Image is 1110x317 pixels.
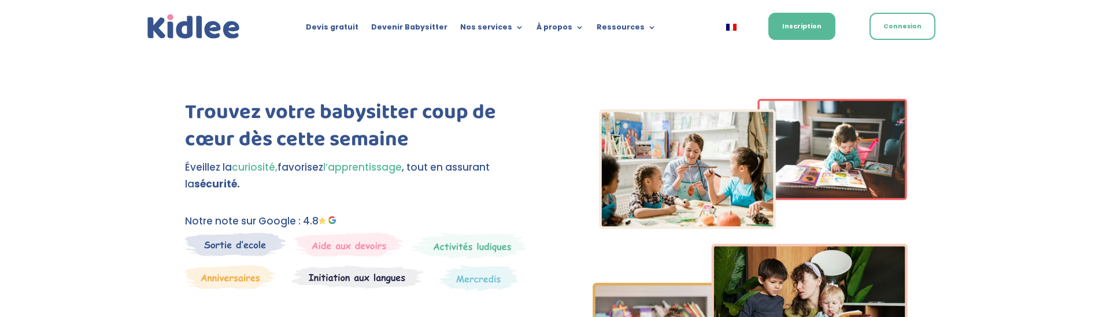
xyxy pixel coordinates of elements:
a: Connexion [869,13,935,40]
h1: Trouvez votre babysitter coup de cœur dès cette semaine [185,99,535,159]
a: À propos [536,23,584,36]
img: Français [726,24,737,31]
img: logo_kidlee_bleu [145,12,243,42]
p: Notre note sur Google : 4.8 [185,213,535,230]
strong: sécurité. [194,177,240,191]
a: Devenir Babysitter [371,23,447,36]
img: Mercredi [412,233,526,259]
img: Sortie decole [185,233,286,256]
img: Thematique [440,265,518,292]
a: Ressources [597,23,656,36]
img: weekends [295,233,404,257]
img: Atelier thematique [292,265,423,289]
a: Kidlee Logo [145,12,243,42]
span: l’apprentissage [323,160,402,174]
a: Devis gratuit [306,23,358,36]
span: curiosité, [232,160,277,174]
p: Éveillez la favorisez , tout en assurant la [185,159,535,193]
img: Anniversaire [185,265,275,289]
a: Nos services [460,23,524,36]
a: Inscription [768,13,835,40]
